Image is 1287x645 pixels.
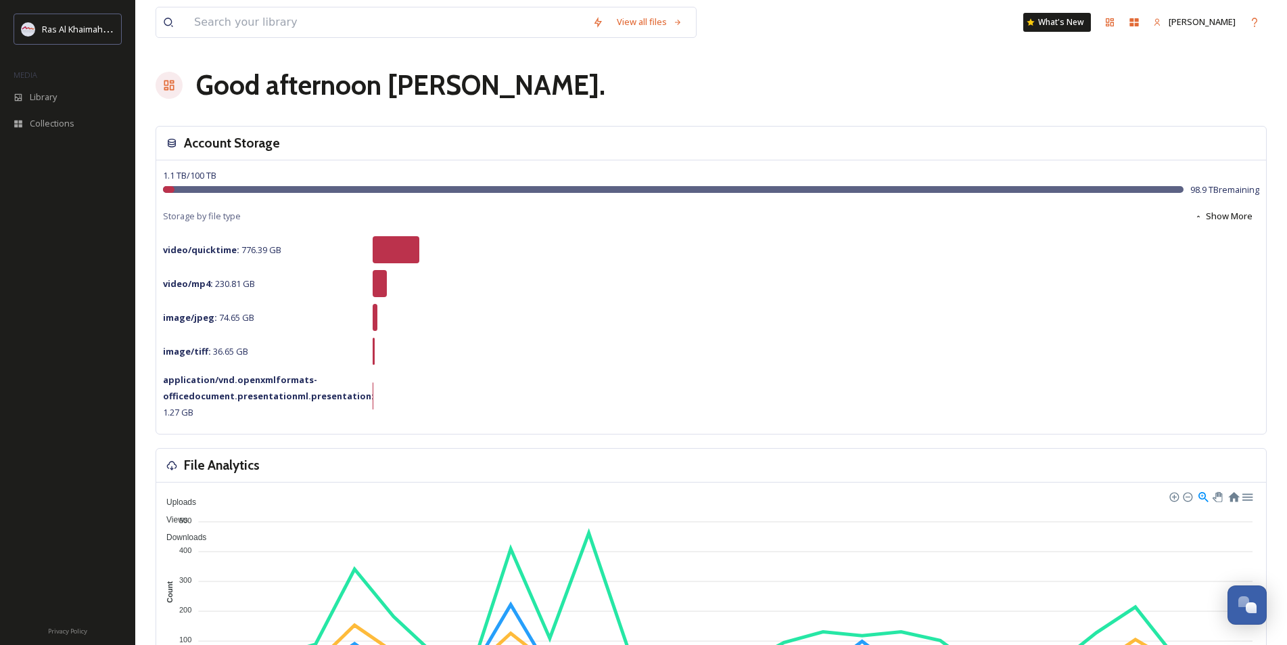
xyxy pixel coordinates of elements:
[163,311,254,324] span: 74.65 GB
[166,581,174,603] text: Count
[1227,585,1267,625] button: Open Chat
[1023,13,1091,32] a: What's New
[184,455,260,475] h3: File Analytics
[163,374,374,418] span: 1.27 GB
[1182,491,1192,501] div: Zoom Out
[179,516,191,524] tspan: 500
[163,345,211,357] strong: image/tiff :
[1169,16,1236,28] span: [PERSON_NAME]
[179,606,191,614] tspan: 200
[156,515,188,525] span: Views
[156,497,196,507] span: Uploads
[610,9,689,35] a: View all files
[1227,490,1239,502] div: Reset Zoom
[48,627,87,636] span: Privacy Policy
[1241,490,1253,502] div: Menu
[179,546,191,554] tspan: 400
[30,117,74,130] span: Collections
[163,244,281,256] span: 776.39 GB
[187,7,586,37] input: Search your library
[1197,490,1209,502] div: Selection Zoom
[1146,9,1242,35] a: [PERSON_NAME]
[1169,491,1178,501] div: Zoom In
[163,210,241,223] span: Storage by file type
[163,244,239,256] strong: video/quicktime :
[179,576,191,584] tspan: 300
[163,169,216,181] span: 1.1 TB / 100 TB
[22,22,35,36] img: Logo_RAKTDA_RGB-01.png
[48,622,87,638] a: Privacy Policy
[1190,183,1259,196] span: 98.9 TB remaining
[163,277,255,290] span: 230.81 GB
[30,91,57,104] span: Library
[184,133,280,153] h3: Account Storage
[1188,203,1259,229] button: Show More
[14,70,37,80] span: MEDIA
[163,311,217,324] strong: image/jpeg :
[163,345,248,357] span: 36.65 GB
[196,65,605,106] h1: Good afternoon [PERSON_NAME] .
[163,277,213,290] strong: video/mp4 :
[163,374,374,402] strong: application/vnd.openxmlformats-officedocument.presentationml.presentation :
[179,636,191,644] tspan: 100
[1213,492,1221,500] div: Panning
[42,22,233,35] span: Ras Al Khaimah Tourism Development Authority
[156,533,206,542] span: Downloads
